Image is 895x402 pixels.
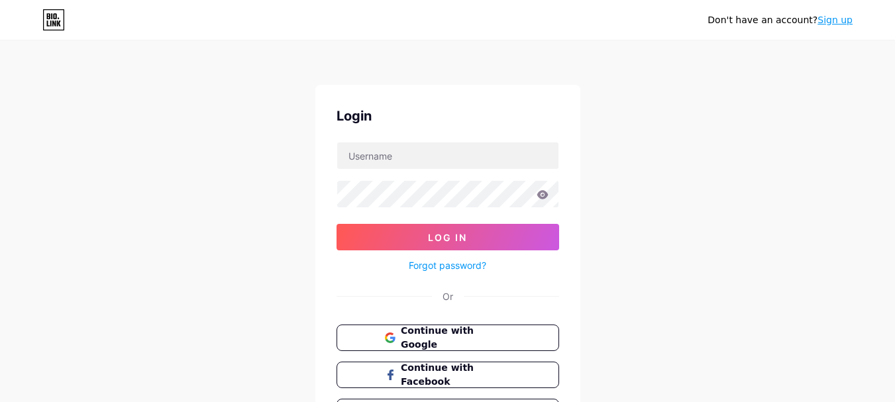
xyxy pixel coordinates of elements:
[708,13,853,27] div: Don't have an account?
[337,224,559,250] button: Log In
[409,258,486,272] a: Forgot password?
[428,232,467,243] span: Log In
[337,142,558,169] input: Username
[817,15,853,25] a: Sign up
[337,106,559,126] div: Login
[401,361,510,389] span: Continue with Facebook
[401,324,510,352] span: Continue with Google
[337,362,559,388] button: Continue with Facebook
[337,325,559,351] button: Continue with Google
[443,289,453,303] div: Or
